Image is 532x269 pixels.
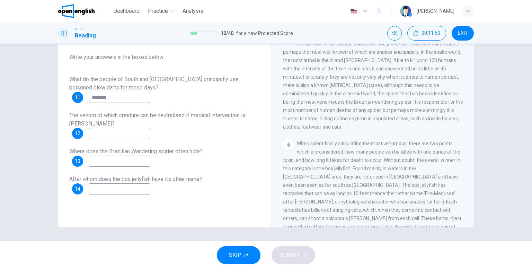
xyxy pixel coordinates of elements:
[283,139,294,150] div: 6
[75,32,96,40] h1: Reading
[180,5,206,17] button: Analysis
[145,5,177,17] button: Practice
[417,7,454,15] div: [PERSON_NAME]
[75,186,80,191] span: 14
[452,26,474,41] button: EXIT
[400,6,411,17] img: Profile picture
[387,26,402,41] div: Mute
[221,29,233,37] span: 10 / 40
[69,112,246,127] span: The venom of which creature can be neutralised if medical intervention is [PERSON_NAME]?
[113,7,140,15] span: Dashboard
[69,176,202,182] span: After whom does the box jellyfish have its other name?
[283,141,461,246] span: When scientifically calculating the most venomous, there are two points which are considered: how...
[75,95,80,100] span: 11
[110,5,142,17] button: Dashboard
[75,27,83,32] span: IELTS
[236,29,293,37] span: for a new Projected Score
[148,7,168,15] span: Practice
[75,159,80,164] span: 13
[75,131,80,136] span: 12
[407,26,446,41] button: 00:11:50
[217,246,260,264] button: SKIP
[69,148,203,155] span: Where does the Brazilian Wandering spider often hide?
[58,4,95,18] img: OpenEnglish logo
[458,31,468,36] span: EXIT
[183,7,203,15] span: Analysis
[69,76,239,91] span: What do the people of South and [GEOGRAPHIC_DATA] principally use poisoned blow darts for these d...
[58,4,110,18] a: OpenEnglish logo
[349,9,358,14] img: en
[229,250,241,260] span: SKIP
[422,31,440,36] span: 00:11:50
[407,26,446,41] div: Hide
